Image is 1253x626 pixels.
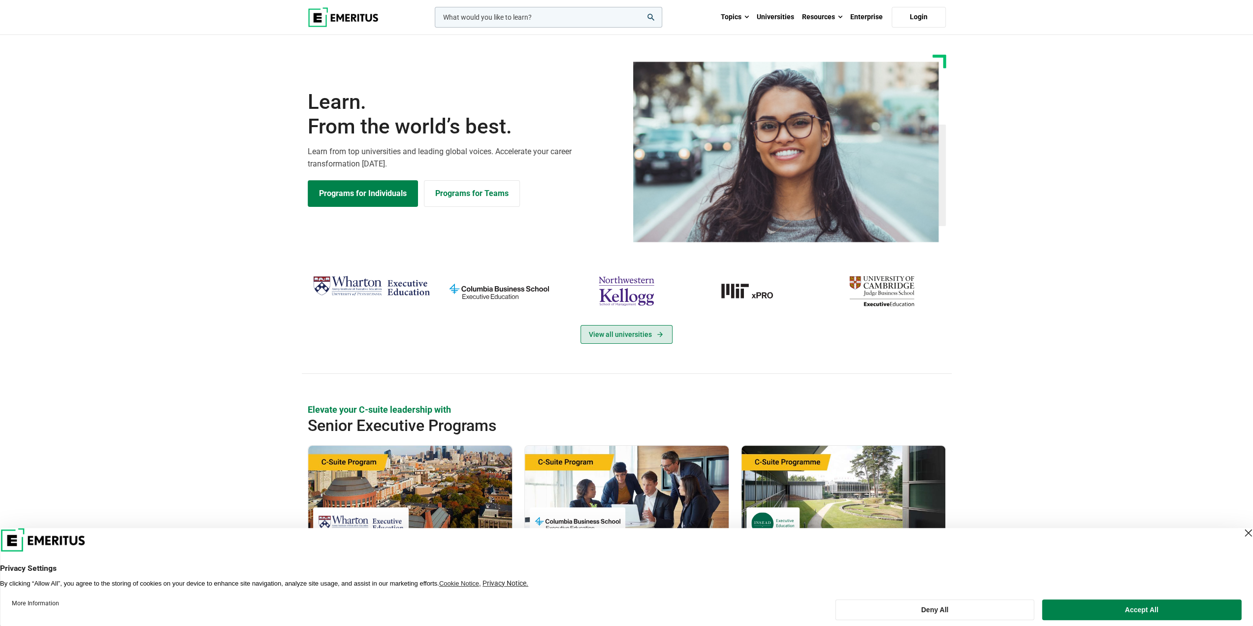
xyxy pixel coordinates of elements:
[823,272,940,310] img: cambridge-judge-business-school
[633,62,939,242] img: Learn from the world's best
[308,416,882,435] h2: Senior Executive Programs
[741,446,945,544] img: Chief Strategy Officer (CSO) Programme | Online Leadership Course
[435,7,662,28] input: woocommerce-product-search-field-0
[892,7,946,28] a: Login
[308,446,512,544] img: Global C-Suite Program | Online Leadership Course
[308,145,621,170] p: Learn from top universities and leading global voices. Accelerate your career transformation [DATE].
[695,272,813,310] a: MIT-xPRO
[751,512,795,534] img: INSEAD Executive Education
[525,446,729,544] img: Chief Financial Officer Program | Online Finance Course
[568,272,685,310] img: northwestern-kellogg
[424,180,520,207] a: Explore for Business
[308,114,621,139] span: From the world’s best.
[535,512,620,534] img: Columbia Business School Executive Education
[308,180,418,207] a: Explore Programs
[308,90,621,139] h1: Learn.
[580,325,673,344] a: View Universities
[318,512,404,534] img: Wharton Executive Education
[313,272,430,301] img: Wharton Executive Education
[695,272,813,310] img: MIT xPRO
[308,446,512,606] a: Leadership Course by Wharton Executive Education - September 24, 2025 Wharton Executive Education...
[308,403,946,416] p: Elevate your C-suite leadership with
[741,446,945,606] a: Leadership Course by INSEAD Executive Education - October 14, 2025 INSEAD Executive Education INS...
[440,272,558,310] img: columbia-business-school
[525,446,729,606] a: Finance Course by Columbia Business School Executive Education - September 29, 2025 Columbia Busi...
